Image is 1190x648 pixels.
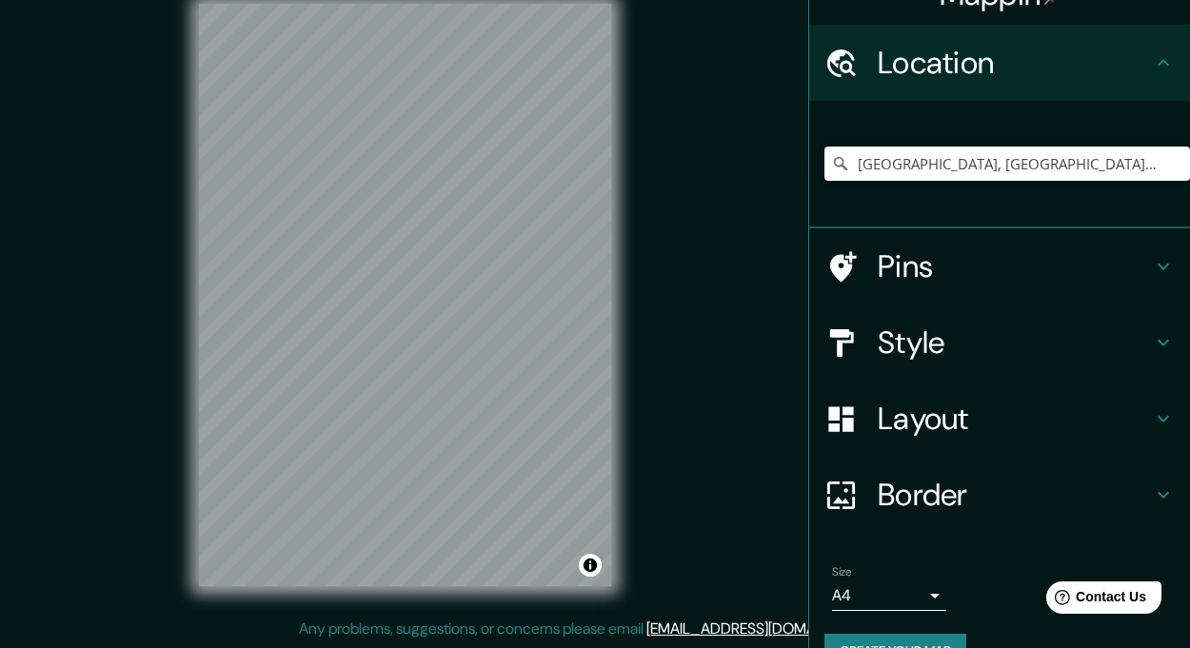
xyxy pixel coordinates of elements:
[832,580,946,611] div: A4
[809,457,1190,533] div: Border
[809,228,1190,304] div: Pins
[809,25,1190,101] div: Location
[299,618,884,640] p: Any problems, suggestions, or concerns please email .
[878,400,1152,438] h4: Layout
[579,554,602,577] button: Toggle attribution
[878,247,1152,285] h4: Pins
[1021,574,1169,627] iframe: Help widget launcher
[809,304,1190,381] div: Style
[832,564,852,580] label: Size
[878,44,1152,82] h4: Location
[199,4,611,586] canvas: Map
[878,324,1152,362] h4: Style
[646,619,882,638] a: [EMAIL_ADDRESS][DOMAIN_NAME]
[878,476,1152,514] h4: Border
[824,147,1190,181] input: Pick your city or area
[809,381,1190,457] div: Layout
